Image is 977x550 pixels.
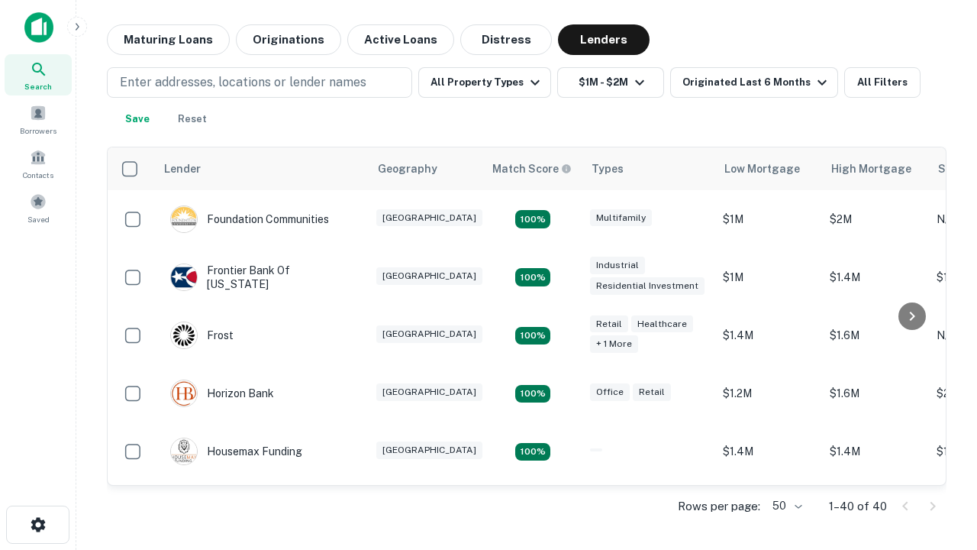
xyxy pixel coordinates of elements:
[170,438,302,465] div: Housemax Funding
[171,438,197,464] img: picture
[164,160,201,178] div: Lender
[590,315,628,333] div: Retail
[170,205,329,233] div: Foundation Communities
[590,383,630,401] div: Office
[515,327,550,345] div: Matching Properties: 4, hasApolloMatch: undefined
[582,147,715,190] th: Types
[515,443,550,461] div: Matching Properties: 4, hasApolloMatch: undefined
[376,209,482,227] div: [GEOGRAPHIC_DATA]
[27,213,50,225] span: Saved
[822,147,929,190] th: High Mortgage
[901,428,977,501] iframe: Chat Widget
[670,67,838,98] button: Originated Last 6 Months
[5,143,72,184] a: Contacts
[483,147,582,190] th: Capitalize uses an advanced AI algorithm to match your search with the best lender. The match sco...
[590,209,652,227] div: Multifamily
[822,306,929,364] td: $1.6M
[678,497,760,516] p: Rows per page:
[682,73,831,92] div: Originated Last 6 Months
[715,147,822,190] th: Low Mortgage
[376,442,482,459] div: [GEOGRAPHIC_DATA]
[107,67,412,98] button: Enter addresses, locations or lender names
[155,147,369,190] th: Lender
[171,380,197,406] img: picture
[418,67,551,98] button: All Property Types
[460,24,552,55] button: Distress
[515,210,550,228] div: Matching Properties: 4, hasApolloMatch: undefined
[378,160,437,178] div: Geography
[168,104,217,134] button: Reset
[844,67,921,98] button: All Filters
[492,160,572,177] div: Capitalize uses an advanced AI algorithm to match your search with the best lender. The match sco...
[107,24,230,55] button: Maturing Loans
[120,73,366,92] p: Enter addresses, locations or lender names
[831,160,911,178] div: High Mortgage
[170,264,353,291] div: Frontier Bank Of [US_STATE]
[822,422,929,480] td: $1.4M
[5,54,72,95] a: Search
[631,315,693,333] div: Healthcare
[829,497,887,516] p: 1–40 of 40
[822,248,929,306] td: $1.4M
[557,67,664,98] button: $1M - $2M
[171,322,197,348] img: picture
[822,364,929,422] td: $1.6M
[822,190,929,248] td: $2M
[170,380,274,407] div: Horizon Bank
[558,24,650,55] button: Lenders
[724,160,800,178] div: Low Mortgage
[590,277,705,295] div: Residential Investment
[236,24,341,55] button: Originations
[20,125,56,137] span: Borrowers
[376,383,482,401] div: [GEOGRAPHIC_DATA]
[715,364,822,422] td: $1.2M
[171,264,197,290] img: picture
[5,187,72,228] a: Saved
[715,306,822,364] td: $1.4M
[376,267,482,285] div: [GEOGRAPHIC_DATA]
[24,12,53,43] img: capitalize-icon.png
[590,335,638,353] div: + 1 more
[822,480,929,539] td: $1.6M
[5,99,72,140] a: Borrowers
[515,268,550,286] div: Matching Properties: 4, hasApolloMatch: undefined
[113,104,162,134] button: Save your search to get updates of matches that match your search criteria.
[170,322,234,349] div: Frost
[23,169,53,181] span: Contacts
[592,160,624,178] div: Types
[171,206,197,232] img: picture
[492,160,569,177] h6: Match Score
[590,257,645,274] div: Industrial
[369,147,483,190] th: Geography
[715,190,822,248] td: $1M
[715,480,822,539] td: $1.4M
[515,385,550,403] div: Matching Properties: 4, hasApolloMatch: undefined
[633,383,671,401] div: Retail
[24,80,52,92] span: Search
[715,248,822,306] td: $1M
[376,325,482,343] div: [GEOGRAPHIC_DATA]
[766,495,804,517] div: 50
[347,24,454,55] button: Active Loans
[715,422,822,480] td: $1.4M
